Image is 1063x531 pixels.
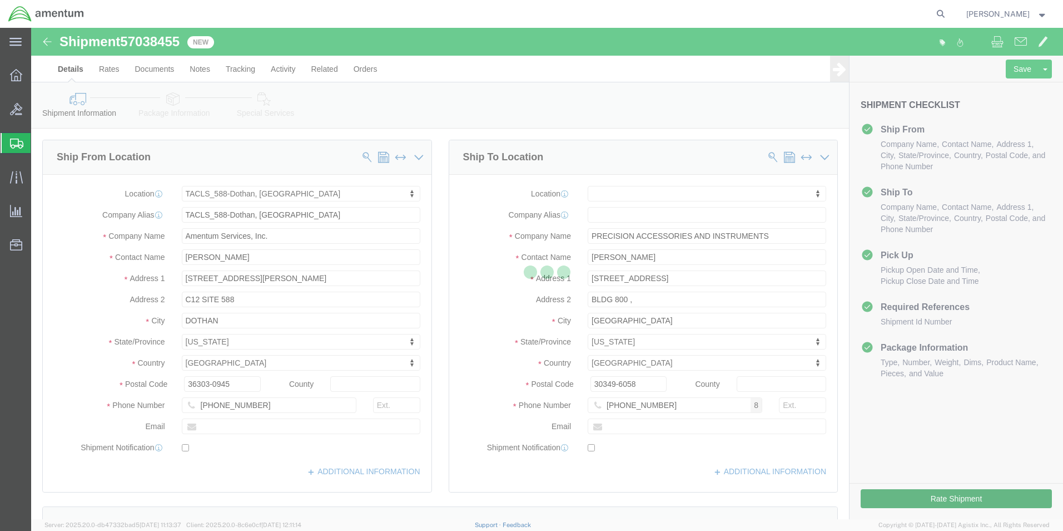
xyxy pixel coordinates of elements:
span: [DATE] 12:11:14 [261,522,301,528]
a: Support [475,522,503,528]
button: [PERSON_NAME] [966,7,1048,21]
img: logo [8,6,85,22]
span: [DATE] 11:13:37 [140,522,181,528]
span: Server: 2025.20.0-db47332bad5 [44,522,181,528]
span: Copyright © [DATE]-[DATE] Agistix Inc., All Rights Reserved [878,520,1050,530]
span: Marcus McGuire [966,8,1030,20]
span: Client: 2025.20.0-8c6e0cf [186,522,301,528]
a: Feedback [503,522,531,528]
